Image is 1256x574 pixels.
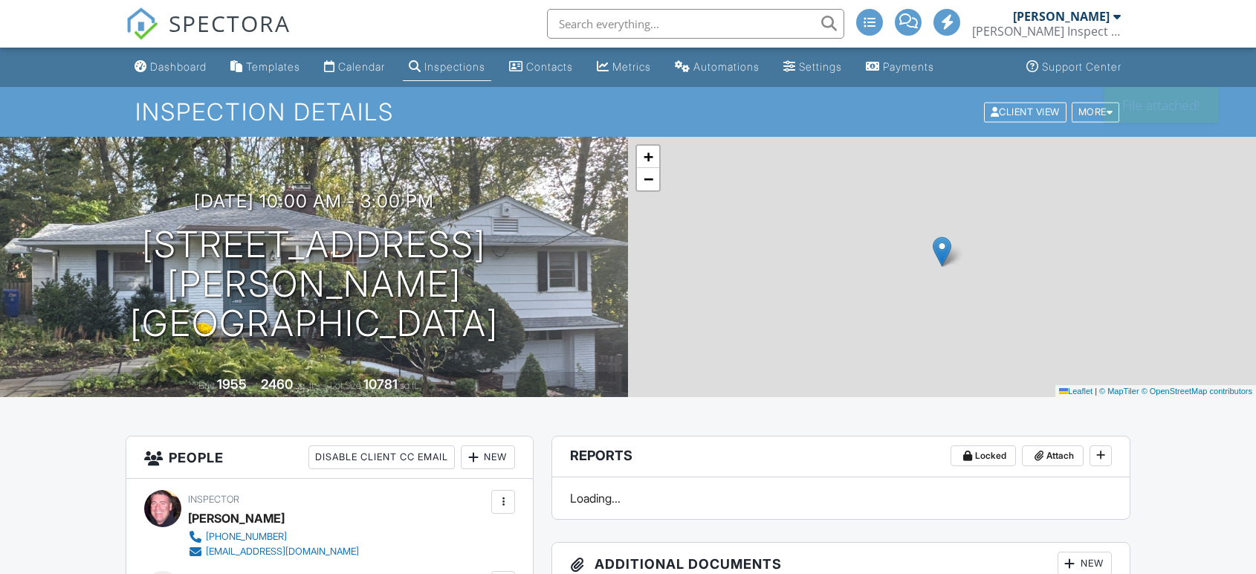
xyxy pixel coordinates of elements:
div: 10781 [363,376,398,392]
span: − [644,170,653,188]
span: Lot Size [330,380,361,391]
a: Templates [224,54,306,81]
h3: [DATE] 10:00 am - 3:00 pm [194,191,434,211]
a: Payments [860,54,940,81]
a: Automations (Basic) [669,54,765,81]
h1: [STREET_ADDRESS][PERSON_NAME] [GEOGRAPHIC_DATA] [24,225,604,343]
div: Disable Client CC Email [308,445,455,469]
div: Metrics [612,60,651,73]
div: Contacts [526,60,573,73]
span: Inspector [188,494,239,505]
div: Inspections [424,60,485,73]
a: Settings [777,54,848,81]
span: Built [198,380,215,391]
div: Support Center [1042,60,1121,73]
img: The Best Home Inspection Software - Spectora [126,7,158,40]
a: Metrics [591,54,657,81]
div: Templates [246,60,300,73]
a: Inspections [403,54,491,81]
a: SPECTORA [126,20,291,51]
span: | [1095,387,1097,396]
div: Calendar [338,60,385,73]
div: Ken Inspect llc [972,24,1121,39]
a: Contacts [503,54,579,81]
h3: People [126,436,533,479]
div: [PHONE_NUMBER] [206,531,287,543]
div: Settings [799,60,842,73]
a: © MapTiler [1099,387,1139,396]
a: Support Center [1020,54,1127,81]
span: sq. ft. [295,380,316,391]
div: File attached! [1104,87,1218,123]
div: New [461,445,515,469]
a: Calendar [318,54,391,81]
div: 1955 [217,376,247,392]
div: Client View [984,102,1066,122]
div: 2460 [261,376,293,392]
a: Client View [983,106,1070,117]
span: + [644,147,653,166]
h1: Inspection Details [135,99,1121,125]
a: Zoom out [637,168,659,190]
span: SPECTORA [169,7,291,39]
a: Leaflet [1059,387,1092,396]
a: Dashboard [129,54,213,81]
img: Marker [933,236,951,267]
input: Search everything... [547,9,844,39]
div: [PERSON_NAME] [1013,9,1110,24]
a: Zoom in [637,146,659,168]
div: [PERSON_NAME] [188,507,285,529]
div: [EMAIL_ADDRESS][DOMAIN_NAME] [206,546,359,558]
div: Dashboard [150,60,207,73]
div: More [1072,102,1120,122]
span: sq.ft. [400,380,418,391]
div: Automations [693,60,760,73]
a: © OpenStreetMap contributors [1142,387,1252,396]
a: [PHONE_NUMBER] [188,529,359,544]
div: Payments [883,60,934,73]
a: [EMAIL_ADDRESS][DOMAIN_NAME] [188,544,359,559]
